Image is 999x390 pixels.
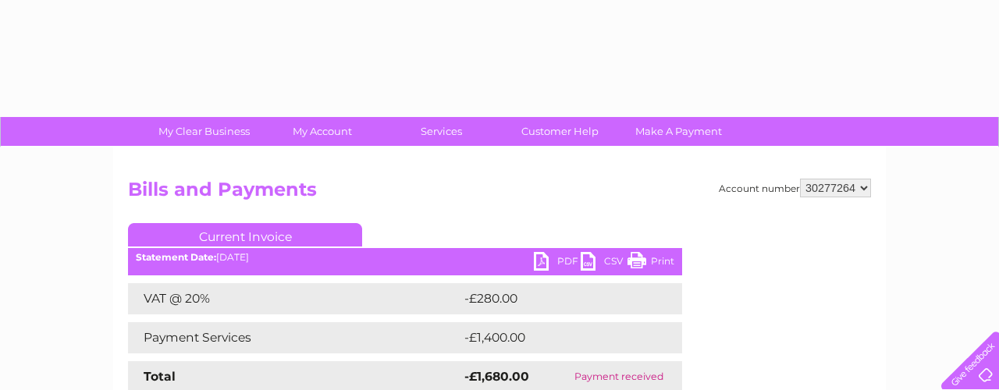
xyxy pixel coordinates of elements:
a: Services [377,117,506,146]
td: -£280.00 [460,283,657,314]
td: VAT @ 20% [128,283,460,314]
td: -£1,400.00 [460,322,659,353]
a: Print [627,252,674,275]
a: My Account [258,117,387,146]
div: [DATE] [128,252,682,263]
div: Account number [719,179,871,197]
strong: -£1,680.00 [464,369,529,384]
a: PDF [534,252,581,275]
h2: Bills and Payments [128,179,871,208]
a: Make A Payment [614,117,743,146]
a: CSV [581,252,627,275]
strong: Total [144,369,176,384]
b: Statement Date: [136,251,216,263]
a: Current Invoice [128,223,362,246]
a: My Clear Business [140,117,268,146]
td: Payment Services [128,322,460,353]
a: Customer Help [496,117,624,146]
